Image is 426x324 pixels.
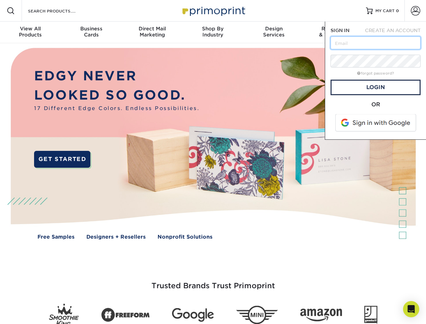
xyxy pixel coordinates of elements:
[304,26,365,38] div: & Templates
[172,308,214,322] img: Google
[179,3,247,18] img: Primoprint
[86,233,146,241] a: Designers + Resellers
[357,71,394,76] a: forgot password?
[182,22,243,43] a: Shop ByIndustry
[396,8,399,13] span: 0
[61,22,121,43] a: BusinessCards
[34,86,199,105] p: LOOKED SO GOOD.
[34,105,199,112] span: 17 Different Edge Colors. Endless Possibilities.
[300,309,342,322] img: Amazon
[375,8,395,14] span: MY CART
[331,36,421,49] input: Email
[244,26,304,32] span: Design
[365,28,421,33] span: CREATE AN ACCOUNT
[2,303,57,322] iframe: Google Customer Reviews
[34,151,90,168] a: GET STARTED
[182,26,243,38] div: Industry
[158,233,212,241] a: Nonprofit Solutions
[182,26,243,32] span: Shop By
[331,28,349,33] span: SIGN IN
[122,22,182,43] a: Direct MailMarketing
[331,101,421,109] div: OR
[304,22,365,43] a: Resources& Templates
[16,265,410,298] h3: Trusted Brands Trust Primoprint
[364,306,377,324] img: Goodwill
[244,22,304,43] a: DesignServices
[61,26,121,38] div: Cards
[122,26,182,38] div: Marketing
[244,26,304,38] div: Services
[37,233,75,241] a: Free Samples
[304,26,365,32] span: Resources
[331,80,421,95] a: Login
[403,301,419,317] div: Open Intercom Messenger
[27,7,93,15] input: SEARCH PRODUCTS.....
[34,66,199,86] p: EDGY NEVER
[122,26,182,32] span: Direct Mail
[61,26,121,32] span: Business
